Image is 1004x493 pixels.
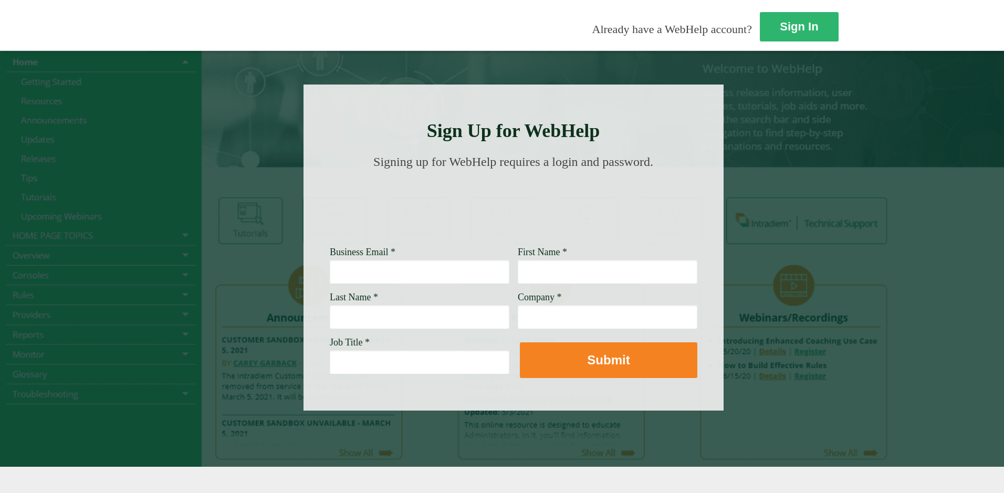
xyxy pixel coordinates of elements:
[336,180,691,232] img: Need Credentials? Sign up below. Have Credentials? Use the sign-in button.
[520,342,697,378] button: Submit
[587,353,630,367] strong: Submit
[330,247,395,257] span: Business Email *
[330,337,370,348] span: Job Title *
[427,120,600,141] strong: Sign Up for WebHelp
[518,247,567,257] span: First Name *
[780,20,818,33] strong: Sign In
[330,292,378,302] span: Last Name *
[760,12,839,41] a: Sign In
[373,155,653,169] span: Signing up for WebHelp requires a login and password.
[518,292,562,302] span: Company *
[592,23,752,36] span: Already have a WebHelp account?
